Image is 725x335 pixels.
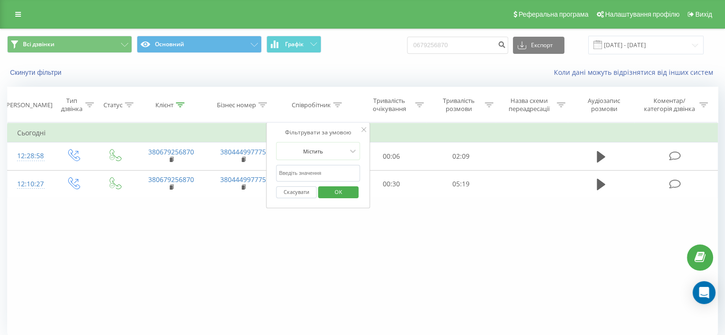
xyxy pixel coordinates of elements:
[4,101,52,109] div: [PERSON_NAME]
[103,101,123,109] div: Статус
[60,97,82,113] div: Тип дзвінка
[366,97,413,113] div: Тривалість очікування
[357,142,426,170] td: 00:06
[426,170,495,198] td: 05:19
[693,281,715,304] div: Open Intercom Messenger
[426,142,495,170] td: 02:09
[576,97,632,113] div: Аудіозапис розмови
[8,123,718,142] td: Сьогодні
[276,186,317,198] button: Скасувати
[17,147,42,165] div: 12:28:58
[325,184,352,199] span: OK
[292,101,331,109] div: Співробітник
[641,97,697,113] div: Коментар/категорія дзвінка
[519,10,589,18] span: Реферальна програма
[220,175,266,184] a: 380444997775
[17,175,42,193] div: 12:10:27
[148,147,194,156] a: 380679256870
[7,36,132,53] button: Всі дзвінки
[504,97,554,113] div: Назва схеми переадресації
[285,41,304,48] span: Графік
[357,170,426,198] td: 00:30
[23,41,54,48] span: Всі дзвінки
[318,186,358,198] button: OK
[554,68,718,77] a: Коли дані можуть відрізнятися вiд інших систем
[220,147,266,156] a: 380444997775
[155,101,174,109] div: Клієнт
[695,10,712,18] span: Вихід
[513,37,564,54] button: Експорт
[137,36,262,53] button: Основний
[435,97,482,113] div: Тривалість розмови
[605,10,679,18] span: Налаштування профілю
[276,128,360,137] div: Фільтрувати за умовою
[276,165,360,182] input: Введіть значення
[7,68,66,77] button: Скинути фільтри
[217,101,256,109] div: Бізнес номер
[266,36,321,53] button: Графік
[407,37,508,54] input: Пошук за номером
[148,175,194,184] a: 380679256870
